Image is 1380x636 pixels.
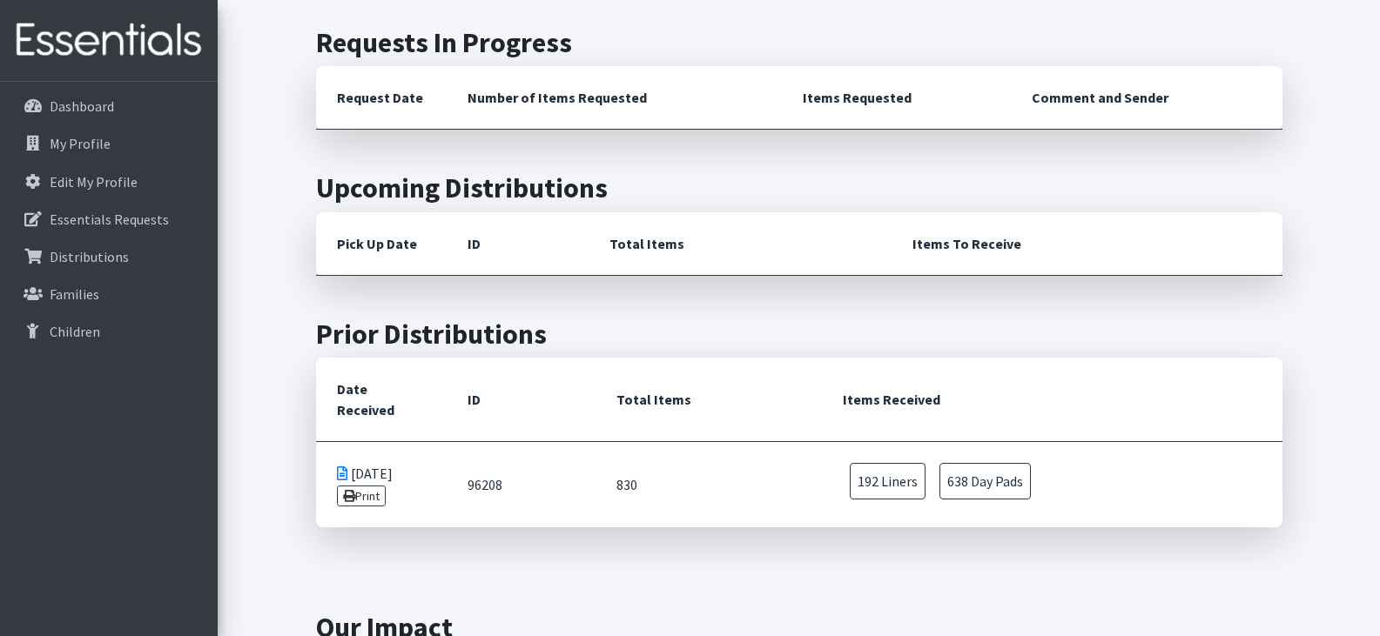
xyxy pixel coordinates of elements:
[50,285,99,303] p: Families
[596,358,822,442] th: Total Items
[50,323,100,340] p: Children
[50,135,111,152] p: My Profile
[50,97,114,115] p: Dashboard
[50,173,138,191] p: Edit My Profile
[7,126,211,161] a: My Profile
[7,11,211,70] img: HumanEssentials
[316,318,1282,351] h2: Prior Distributions
[7,89,211,124] a: Dashboard
[447,212,589,276] th: ID
[589,212,892,276] th: Total Items
[850,463,926,499] span: 192 Liners
[7,277,211,311] a: Families
[316,358,447,442] th: Date Received
[7,314,211,349] a: Children
[7,164,211,199] a: Edit My Profile
[447,66,783,130] th: Number of Items Requested
[447,442,596,528] td: 96208
[939,463,1031,499] span: 638 Day Pads
[316,26,1282,59] h2: Requests In Progress
[7,202,211,237] a: Essentials Requests
[316,171,1282,204] h2: Upcoming Distributions
[892,212,1282,276] th: Items To Receive
[1011,66,1282,130] th: Comment and Sender
[822,358,1282,442] th: Items Received
[316,212,447,276] th: Pick Up Date
[596,442,822,528] td: 830
[447,358,596,442] th: ID
[316,442,447,528] td: [DATE]
[50,211,169,228] p: Essentials Requests
[782,66,1011,130] th: Items Requested
[316,66,447,130] th: Request Date
[50,248,129,265] p: Distributions
[337,485,387,506] a: Print
[7,239,211,274] a: Distributions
